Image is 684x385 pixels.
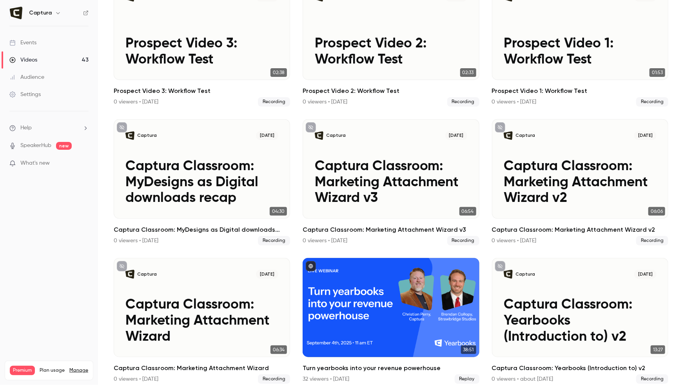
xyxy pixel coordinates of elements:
[303,86,479,96] h2: Prospect Video 2: Workflow Test
[40,367,65,374] span: Plan usage
[303,375,349,383] div: 32 viewers • [DATE]
[303,363,479,373] h2: Turn yearbooks into your revenue powerhouse
[303,258,479,384] li: Turn yearbooks into your revenue powerhouse
[114,119,290,245] a: Captura Classroom: MyDesigns as Digital downloads recapCaptura[DATE]Captura Classroom: MyDesigns ...
[327,133,346,138] p: Captura
[270,345,287,354] span: 06:34
[29,9,52,17] h6: Captura
[455,374,479,384] span: Replay
[303,237,347,245] div: 0 viewers • [DATE]
[636,236,668,245] span: Recording
[125,297,278,345] p: Captura Classroom: Marketing Attachment Wizard
[315,159,468,207] p: Captura Classroom: Marketing Attachment Wizard v3
[504,159,657,207] p: Captura Classroom: Marketing Attachment Wizard v2
[492,258,668,384] li: Captura Classroom: Yearbooks (Introduction to) v2
[117,261,127,271] button: unpublished
[303,258,479,384] a: 38:51Turn yearbooks into your revenue powerhouse32 viewers • [DATE]Replay
[492,119,668,245] a: Captura Classroom: Marketing Attachment Wizard v2Captura[DATE]Captura Classroom: Marketing Attach...
[492,225,668,234] h2: Captura Classroom: Marketing Attachment Wizard v2
[634,131,656,140] span: [DATE]
[636,374,668,384] span: Recording
[303,119,479,245] a: Captura Classroom: Marketing Attachment Wizard v3Captura[DATE]Captura Classroom: Marketing Attach...
[650,68,665,77] span: 01:53
[303,119,479,245] li: Captura Classroom: Marketing Attachment Wizard v3
[651,345,665,354] span: 13:27
[10,366,35,375] span: Premium
[20,142,51,150] a: SpeakerHub
[114,258,290,384] a: Captura Classroom: Marketing Attachment WizardCaptura[DATE]Captura Classroom: Marketing Attachmen...
[445,131,467,140] span: [DATE]
[315,131,324,140] img: Captura Classroom: Marketing Attachment Wizard v3
[114,86,290,96] h2: Prospect Video 3: Workflow Test
[492,98,537,106] div: 0 viewers • [DATE]
[492,363,668,373] h2: Captura Classroom: Yearbooks (Introduction to) v2
[306,261,316,271] button: published
[258,97,290,107] span: Recording
[504,36,657,68] p: Prospect Video 1: Workflow Test
[125,270,134,279] img: Captura Classroom: Marketing Attachment Wizard
[20,124,32,132] span: Help
[114,375,158,383] div: 0 viewers • [DATE]
[56,142,72,150] span: new
[137,133,157,138] p: Captura
[495,122,505,133] button: unpublished
[315,36,468,68] p: Prospect Video 2: Workflow Test
[256,270,278,279] span: [DATE]
[636,97,668,107] span: Recording
[495,261,505,271] button: unpublished
[447,236,479,245] span: Recording
[114,119,290,245] li: Captura Classroom: MyDesigns as Digital downloads recap
[270,207,287,216] span: 04:30
[9,73,44,81] div: Audience
[125,131,134,140] img: Captura Classroom: MyDesigns as Digital downloads recap
[9,39,36,47] div: Events
[515,133,535,138] p: Captura
[79,160,89,167] iframe: Noticeable Trigger
[125,36,278,68] p: Prospect Video 3: Workflow Test
[114,237,158,245] div: 0 viewers • [DATE]
[256,131,278,140] span: [DATE]
[125,159,278,207] p: Captura Classroom: MyDesigns as Digital downloads recap
[258,236,290,245] span: Recording
[114,363,290,373] h2: Captura Classroom: Marketing Attachment Wizard
[648,207,665,216] span: 06:06
[69,367,88,374] a: Manage
[9,124,89,132] li: help-dropdown-opener
[270,68,287,77] span: 02:38
[504,297,657,345] p: Captura Classroom: Yearbooks (Introduction to) v2
[306,122,316,133] button: unpublished
[20,159,50,167] span: What's new
[114,258,290,384] li: Captura Classroom: Marketing Attachment Wizard
[515,271,535,277] p: Captura
[114,225,290,234] h2: Captura Classroom: MyDesigns as Digital downloads recap
[303,225,479,234] h2: Captura Classroom: Marketing Attachment Wizard v3
[9,91,41,98] div: Settings
[303,98,347,106] div: 0 viewers • [DATE]
[492,258,668,384] a: Captura Classroom: Yearbooks (Introduction to) v2Captura[DATE]Captura Classroom: Yearbooks (Intro...
[137,271,157,277] p: Captura
[492,119,668,245] li: Captura Classroom: Marketing Attachment Wizard v2
[117,122,127,133] button: unpublished
[504,270,513,279] img: Captura Classroom: Yearbooks (Introduction to) v2
[461,345,476,354] span: 38:51
[258,374,290,384] span: Recording
[504,131,513,140] img: Captura Classroom: Marketing Attachment Wizard v2
[447,97,479,107] span: Recording
[492,86,668,96] h2: Prospect Video 1: Workflow Test
[114,98,158,106] div: 0 viewers • [DATE]
[634,270,656,279] span: [DATE]
[460,68,476,77] span: 02:33
[492,237,537,245] div: 0 viewers • [DATE]
[492,375,553,383] div: 0 viewers • about [DATE]
[459,207,476,216] span: 06:54
[10,7,22,19] img: Captura
[9,56,37,64] div: Videos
